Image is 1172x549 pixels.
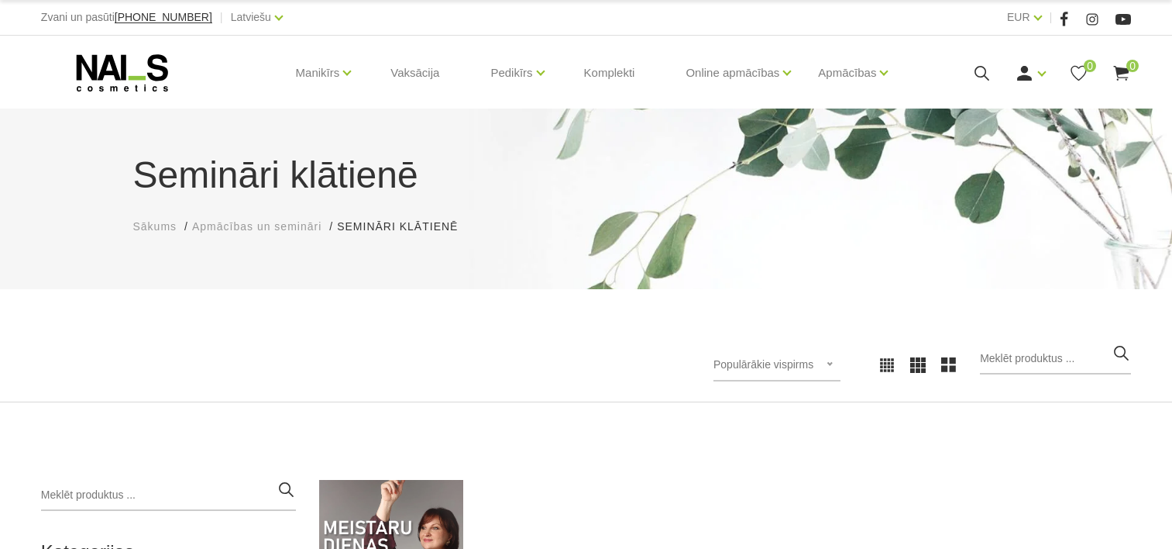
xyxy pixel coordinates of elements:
span: | [1050,8,1053,27]
a: Apmācības [818,42,876,104]
a: 0 [1112,64,1131,83]
a: EUR [1007,8,1030,26]
span: | [220,8,223,27]
div: Zvani un pasūti [41,8,212,27]
span: Populārākie vispirms [713,358,813,371]
a: Apmācības un semināri [192,219,321,235]
a: Online apmācības [686,42,779,104]
span: 0 [1126,60,1139,72]
span: Apmācības un semināri [192,220,321,233]
input: Meklēt produktus ... [41,480,296,511]
a: Manikīrs [296,42,340,104]
a: Pedikīrs [490,42,532,104]
a: Komplekti [572,36,648,110]
input: Meklēt produktus ... [980,344,1131,375]
a: Latviešu [231,8,271,26]
a: Vaksācija [378,36,452,110]
span: Sākums [133,220,177,233]
span: [PHONE_NUMBER] [115,11,212,23]
a: Sākums [133,219,177,235]
li: Semināri klātienē [337,219,473,235]
a: [PHONE_NUMBER] [115,12,212,23]
span: 0 [1084,60,1096,72]
a: 0 [1069,64,1088,83]
h1: Semināri klātienē [133,147,1040,203]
